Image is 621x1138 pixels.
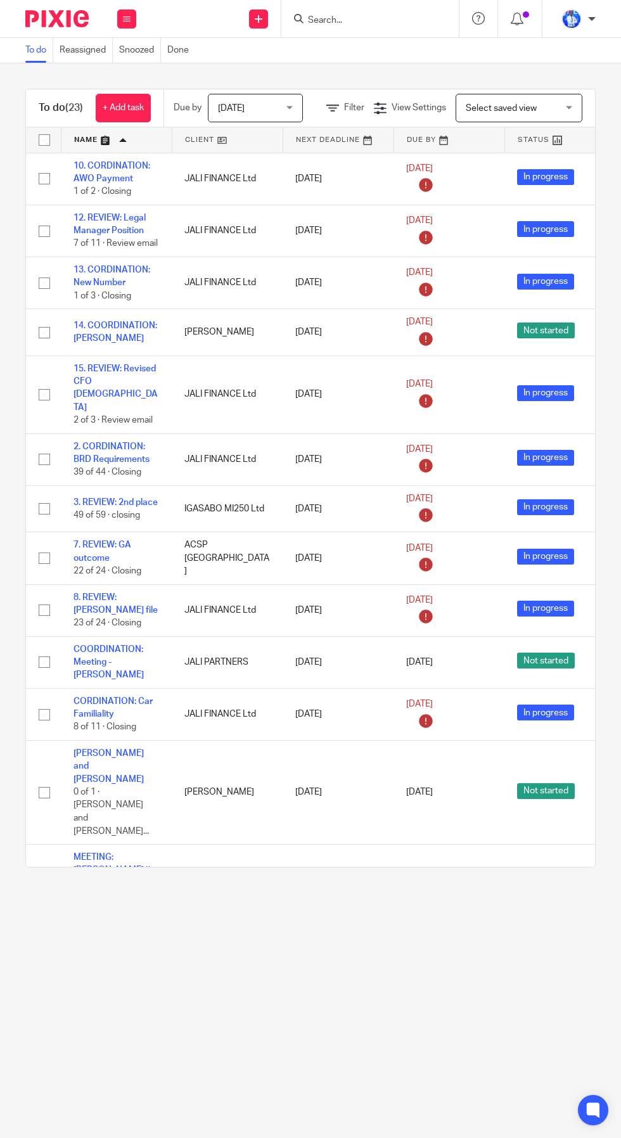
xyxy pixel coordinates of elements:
span: Not started [517,783,575,799]
span: 1 of 3 · Closing [74,291,131,300]
h1: To do [39,101,83,115]
a: MEETING: [PERSON_NAME] || Acumen [74,853,151,888]
span: Not started [517,323,575,338]
td: JALI FINANCE Ltd [172,688,283,740]
td: [DATE] [283,485,394,532]
td: JALI FINANCE Ltd [172,257,283,309]
span: [DATE] [406,788,433,796]
td: [DATE] [283,740,394,844]
a: COORDINATION: Meeting - [PERSON_NAME] [74,645,144,680]
span: [DATE] [406,658,433,667]
td: [PERSON_NAME] [172,309,283,356]
span: [DATE] [406,544,433,553]
span: [DATE] [218,104,245,113]
a: Snoozed [119,38,161,63]
span: [DATE] [406,596,433,604]
img: WhatsApp%20Image%202022-01-17%20at%2010.26.43%20PM.jpeg [561,9,582,29]
a: Done [167,38,195,63]
span: In progress [517,274,574,290]
td: ACSP [GEOGRAPHIC_DATA] [172,532,283,584]
span: In progress [517,499,574,515]
td: [DATE] [283,584,394,636]
span: 49 of 59 · closing [74,511,140,520]
a: 15. REVIEW: Revised CFO [DEMOGRAPHIC_DATA] [74,364,158,412]
span: Filter [344,103,364,112]
span: In progress [517,601,574,617]
a: To do [25,38,53,63]
span: [DATE] [406,494,433,503]
input: Search [307,15,421,27]
td: [DATE] [283,205,394,257]
td: [DATE] [283,845,394,910]
td: JALI FINANCE Ltd [172,153,283,205]
span: [DATE] [406,268,433,277]
td: JALI FINANCE Ltd [172,584,283,636]
span: [DATE] [406,445,433,454]
a: 10. CORDINATION: AWO Payment [74,162,150,183]
a: 8. REVIEW: [PERSON_NAME] file [74,593,158,615]
span: View Settings [392,103,446,112]
p: Due by [174,101,202,114]
span: [DATE] [406,380,433,389]
span: In progress [517,705,574,720]
span: 22 of 24 · Closing [74,566,141,575]
span: 8 of 11 · Closing [74,723,136,732]
td: [DATE] [283,309,394,356]
span: 7 of 11 · Review email [74,240,158,248]
a: CORDINATION: Car Familiality [74,697,153,719]
span: 1 of 2 · Closing [74,187,131,196]
span: Not started [517,653,575,668]
a: [PERSON_NAME] and [PERSON_NAME] [74,749,144,784]
span: In progress [517,221,574,237]
a: Reassigned [60,38,113,63]
span: 2 of 3 · Review email [74,416,153,425]
td: JALI FINANCE Ltd [172,845,283,910]
a: 12. REVIEW: Legal Manager Position [74,214,146,235]
td: JALI PARTNERS [172,636,283,688]
span: In progress [517,385,574,401]
a: + Add task [96,94,151,122]
td: [DATE] [283,257,394,309]
span: [DATE] [406,700,433,708]
span: [DATE] [406,164,433,173]
td: [DATE] [283,532,394,584]
a: 13. CORDINATION: New Number [74,265,150,287]
td: JALI FINANCE Ltd [172,355,283,433]
span: 23 of 24 · Closing [74,618,141,627]
span: 39 of 44 · Closing [74,468,141,476]
td: [DATE] [283,433,394,485]
a: 14. COORDINATION: [PERSON_NAME] [74,321,157,343]
td: [PERSON_NAME] [172,740,283,844]
span: 0 of 1 · [PERSON_NAME] and [PERSON_NAME]... [74,788,149,836]
td: [DATE] [283,355,394,433]
td: [DATE] [283,636,394,688]
td: [DATE] [283,153,394,205]
td: JALI FINANCE Ltd [172,433,283,485]
td: [DATE] [283,688,394,740]
span: [DATE] [406,317,433,326]
a: 7. REVIEW: GA outcome [74,540,131,562]
td: IGASABO MI250 Ltd [172,485,283,532]
span: In progress [517,549,574,565]
span: [DATE] [406,216,433,225]
span: In progress [517,169,574,185]
td: JALI FINANCE Ltd [172,205,283,257]
span: Select saved view [466,104,537,113]
a: 2. CORDINATION: BRD Requirements [74,442,150,464]
img: Pixie [25,10,89,27]
span: (23) [65,103,83,113]
span: In progress [517,450,574,466]
a: 3. REVIEW: 2nd place [74,498,158,507]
